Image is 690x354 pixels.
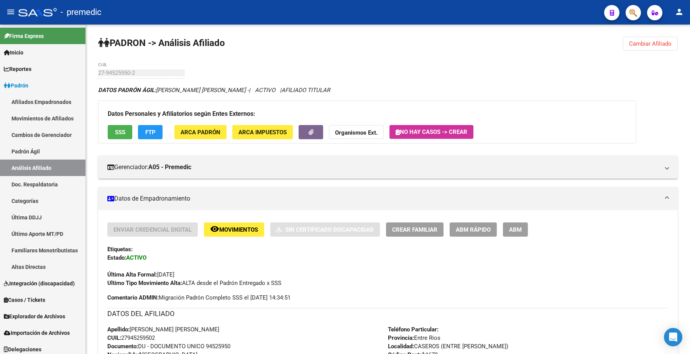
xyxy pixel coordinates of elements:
span: Enviar Credencial Digital [113,226,192,233]
strong: Documento: [107,343,138,350]
strong: DATOS PADRÓN ÁGIL: [98,87,156,94]
span: Integración (discapacidad) [4,279,75,288]
button: Cambiar Afiliado [623,37,678,51]
button: ARCA Padrón [174,125,227,139]
span: ARCA Padrón [181,129,220,136]
span: ABM [509,226,522,233]
span: AFILIADO TITULAR [281,87,330,94]
button: Crear Familiar [386,222,444,237]
mat-expansion-panel-header: Gerenciador:A05 - Premedic [98,156,678,179]
span: - premedic [61,4,102,21]
button: FTP [138,125,163,139]
strong: ACTIVO [126,254,146,261]
button: SSS [108,125,132,139]
strong: Organismos Ext. [335,129,378,136]
mat-icon: person [675,7,684,16]
mat-icon: remove_red_eye [210,224,219,234]
button: Enviar Credencial Digital [107,222,198,237]
span: FTP [145,129,156,136]
span: Crear Familiar [392,226,437,233]
span: Delegaciones [4,345,41,354]
span: Firma Express [4,32,44,40]
span: ARCA Impuestos [238,129,287,136]
strong: Etiquetas: [107,246,133,253]
span: Movimientos [219,226,258,233]
strong: CUIL: [107,334,121,341]
strong: Teléfono Particular: [388,326,439,333]
button: Movimientos [204,222,264,237]
button: ABM [503,222,528,237]
strong: PADRON -> Análisis Afiliado [98,38,225,48]
span: [PERSON_NAME] [PERSON_NAME] - [98,87,249,94]
span: Importación de Archivos [4,329,70,337]
span: Casos / Tickets [4,296,45,304]
span: ABM Rápido [456,226,491,233]
span: Migración Padrón Completo SSS el [DATE] 14:34:51 [107,293,291,302]
span: SSS [115,129,125,136]
button: No hay casos -> Crear [389,125,473,139]
span: No hay casos -> Crear [396,128,467,135]
mat-panel-title: Datos de Empadronamiento [107,194,659,203]
strong: Apellido: [107,326,130,333]
mat-icon: menu [6,7,15,16]
div: Open Intercom Messenger [664,328,682,346]
button: ABM Rápido [450,222,497,237]
span: Explorador de Archivos [4,312,65,321]
span: Reportes [4,65,31,73]
strong: Estado: [107,254,126,261]
span: Sin Certificado Discapacidad [285,226,374,233]
strong: Provincia: [388,334,414,341]
h3: Datos Personales y Afiliatorios según Entes Externos: [108,109,627,119]
button: Sin Certificado Discapacidad [270,222,380,237]
strong: Comentario ADMIN: [107,294,159,301]
span: Cambiar Afiliado [629,40,672,47]
span: ALTA desde el Padrón Entregado x SSS [107,280,281,286]
h3: DATOS DEL AFILIADO [107,308,669,319]
span: [PERSON_NAME] [PERSON_NAME] [107,326,219,333]
strong: Ultimo Tipo Movimiento Alta: [107,280,182,286]
i: | ACTIVO | [98,87,330,94]
span: DU - DOCUMENTO UNICO 94525950 [107,343,230,350]
mat-expansion-panel-header: Datos de Empadronamiento [98,187,678,210]
span: Entre Rios [388,334,440,341]
span: 27945259502 [107,334,155,341]
span: Inicio [4,48,23,57]
mat-panel-title: Gerenciador: [107,163,659,171]
strong: Localidad: [388,343,414,350]
strong: A05 - Premedic [148,163,191,171]
span: CASEROS (ENTRE [PERSON_NAME]) [388,343,508,350]
strong: Última Alta Formal: [107,271,157,278]
span: [DATE] [107,271,174,278]
button: Organismos Ext. [329,125,384,139]
span: Padrón [4,81,28,90]
button: ARCA Impuestos [232,125,293,139]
